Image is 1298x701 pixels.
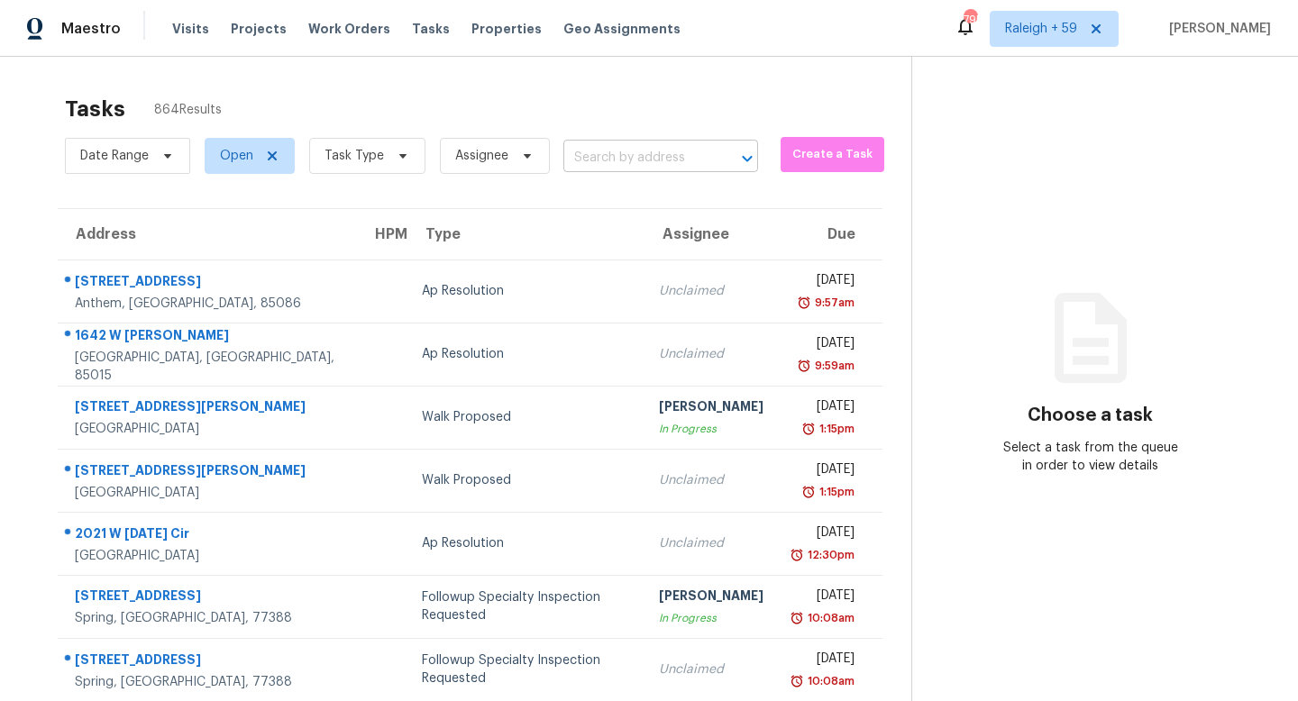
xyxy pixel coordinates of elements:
[644,209,778,259] th: Assignee
[61,20,121,38] span: Maestro
[659,660,763,678] div: Unclaimed
[790,546,804,564] img: Overdue Alarm Icon
[659,397,763,420] div: [PERSON_NAME]
[792,334,855,357] div: [DATE]
[75,272,343,295] div: [STREET_ADDRESS]
[412,23,450,35] span: Tasks
[324,147,384,165] span: Task Type
[75,326,343,349] div: 1642 W [PERSON_NAME]
[75,524,343,547] div: 2021 W [DATE] Cir
[811,294,855,312] div: 9:57am
[659,587,763,609] div: [PERSON_NAME]
[75,397,343,420] div: [STREET_ADDRESS][PERSON_NAME]
[659,534,763,552] div: Unclaimed
[422,534,630,552] div: Ap Resolution
[75,484,343,502] div: [GEOGRAPHIC_DATA]
[659,420,763,438] div: In Progress
[778,209,882,259] th: Due
[792,523,855,546] div: [DATE]
[1162,20,1271,38] span: [PERSON_NAME]
[816,420,855,438] div: 1:15pm
[357,209,407,259] th: HPM
[80,147,149,165] span: Date Range
[154,101,222,119] span: 864 Results
[75,609,343,627] div: Spring, [GEOGRAPHIC_DATA], 77388
[422,282,630,300] div: Ap Resolution
[407,209,644,259] th: Type
[797,357,811,375] img: Overdue Alarm Icon
[75,295,343,313] div: Anthem, [GEOGRAPHIC_DATA], 85086
[659,282,763,300] div: Unclaimed
[735,146,760,171] button: Open
[804,609,855,627] div: 10:08am
[1028,406,1153,424] h3: Choose a task
[422,471,630,489] div: Walk Proposed
[231,20,287,38] span: Projects
[422,345,630,363] div: Ap Resolution
[792,397,855,420] div: [DATE]
[422,408,630,426] div: Walk Proposed
[1005,20,1077,38] span: Raleigh + 59
[792,587,855,609] div: [DATE]
[563,144,708,172] input: Search by address
[422,651,630,687] div: Followup Specialty Inspection Requested
[75,651,343,673] div: [STREET_ADDRESS]
[792,271,855,294] div: [DATE]
[75,420,343,438] div: [GEOGRAPHIC_DATA]
[964,11,976,29] div: 795
[659,345,763,363] div: Unclaimed
[792,650,855,672] div: [DATE]
[58,209,357,259] th: Address
[422,588,630,624] div: Followup Specialty Inspection Requested
[172,20,209,38] span: Visits
[563,20,681,38] span: Geo Assignments
[75,587,343,609] div: [STREET_ADDRESS]
[801,483,816,501] img: Overdue Alarm Icon
[308,20,390,38] span: Work Orders
[790,144,875,165] span: Create a Task
[75,349,343,385] div: [GEOGRAPHIC_DATA], [GEOGRAPHIC_DATA], 85015
[1001,439,1180,475] div: Select a task from the queue in order to view details
[790,672,804,690] img: Overdue Alarm Icon
[804,672,855,690] div: 10:08am
[75,673,343,691] div: Spring, [GEOGRAPHIC_DATA], 77388
[816,483,855,501] div: 1:15pm
[804,546,855,564] div: 12:30pm
[65,100,125,118] h2: Tasks
[659,471,763,489] div: Unclaimed
[75,461,343,484] div: [STREET_ADDRESS][PERSON_NAME]
[781,137,884,172] button: Create a Task
[797,294,811,312] img: Overdue Alarm Icon
[455,147,508,165] span: Assignee
[220,147,253,165] span: Open
[75,547,343,565] div: [GEOGRAPHIC_DATA]
[790,609,804,627] img: Overdue Alarm Icon
[811,357,855,375] div: 9:59am
[659,609,763,627] div: In Progress
[471,20,542,38] span: Properties
[801,420,816,438] img: Overdue Alarm Icon
[792,460,855,483] div: [DATE]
